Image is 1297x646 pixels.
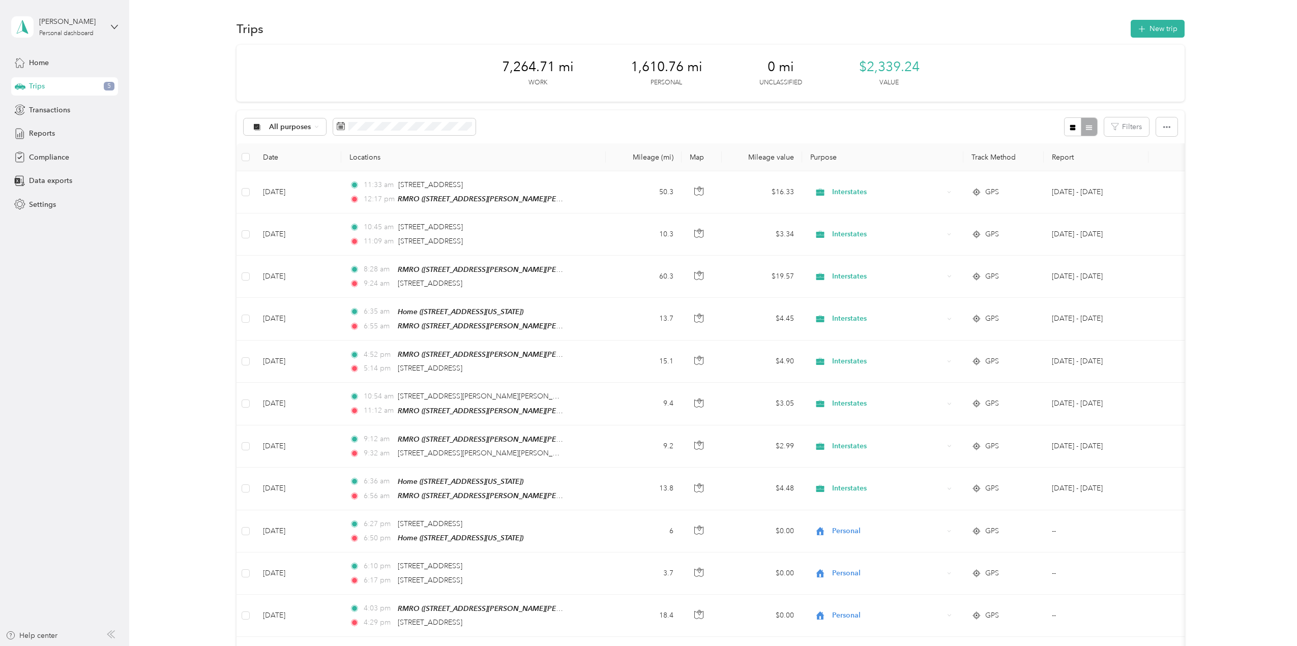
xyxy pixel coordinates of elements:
[1044,256,1148,298] td: Oct 1 - 31, 2025
[364,533,393,544] span: 6:50 pm
[682,143,722,171] th: Map
[398,350,640,359] span: RMRO ([STREET_ADDRESS][PERSON_NAME][PERSON_NAME][US_STATE])
[606,213,682,255] td: 10.3
[722,341,802,383] td: $4.90
[255,425,341,468] td: [DATE]
[29,57,49,68] span: Home
[528,78,547,87] p: Work
[1044,143,1148,171] th: Report
[398,562,462,570] span: [STREET_ADDRESS]
[1044,468,1148,510] td: Oct 1 - 31, 2025
[398,491,640,500] span: RMRO ([STREET_ADDRESS][PERSON_NAME][PERSON_NAME][US_STATE])
[255,213,341,255] td: [DATE]
[832,187,944,198] span: Interstates
[1044,213,1148,255] td: Oct 1 - 31, 2025
[985,568,999,579] span: GPS
[832,483,944,494] span: Interstates
[722,143,802,171] th: Mileage value
[1044,552,1148,594] td: --
[985,313,999,324] span: GPS
[722,510,802,552] td: $0.00
[606,510,682,552] td: 6
[606,256,682,298] td: 60.3
[29,199,56,210] span: Settings
[364,306,393,317] span: 6:35 am
[985,229,999,240] span: GPS
[398,618,462,627] span: [STREET_ADDRESS]
[1044,425,1148,468] td: Oct 1 - 31, 2025
[768,59,794,75] span: 0 mi
[364,561,393,572] span: 6:10 pm
[237,23,263,34] h1: Trips
[255,468,341,510] td: [DATE]
[398,322,640,330] span: RMRO ([STREET_ADDRESS][PERSON_NAME][PERSON_NAME][US_STATE])
[255,595,341,637] td: [DATE]
[29,152,69,163] span: Compliance
[985,187,999,198] span: GPS
[364,490,393,502] span: 6:56 am
[722,595,802,637] td: $0.00
[364,448,393,459] span: 9:32 am
[39,30,94,37] div: Personal dashboard
[832,441,944,452] span: Interstates
[606,143,682,171] th: Mileage (mi)
[398,435,640,444] span: RMRO ([STREET_ADDRESS][PERSON_NAME][PERSON_NAME][US_STATE])
[651,78,682,87] p: Personal
[832,610,944,621] span: Personal
[364,363,393,374] span: 5:14 pm
[802,143,963,171] th: Purpose
[606,298,682,341] td: 13.7
[341,143,606,171] th: Locations
[364,617,393,628] span: 4:29 pm
[269,124,311,131] span: All purposes
[364,518,393,530] span: 6:27 pm
[364,476,393,487] span: 6:36 am
[364,222,394,233] span: 10:45 am
[832,398,944,409] span: Interstates
[832,526,944,537] span: Personal
[985,483,999,494] span: GPS
[398,265,640,274] span: RMRO ([STREET_ADDRESS][PERSON_NAME][PERSON_NAME][US_STATE])
[39,16,103,27] div: [PERSON_NAME]
[985,526,999,537] span: GPS
[1044,171,1148,213] td: Oct 1 - 31, 2025
[398,237,463,245] span: [STREET_ADDRESS]
[985,441,999,452] span: GPS
[1044,510,1148,552] td: --
[1240,589,1297,646] iframe: Everlance-gr Chat Button Frame
[606,468,682,510] td: 13.8
[364,194,393,205] span: 12:17 pm
[364,264,393,275] span: 8:28 am
[29,105,70,115] span: Transactions
[364,603,393,614] span: 4:03 pm
[832,568,944,579] span: Personal
[6,630,57,641] button: Help center
[985,610,999,621] span: GPS
[722,552,802,594] td: $0.00
[1104,117,1149,136] button: Filters
[398,477,523,485] span: Home ([STREET_ADDRESS][US_STATE])
[255,143,341,171] th: Date
[398,392,575,401] span: [STREET_ADDRESS][PERSON_NAME][PERSON_NAME]
[364,405,393,416] span: 11:12 am
[832,271,944,282] span: Interstates
[255,171,341,213] td: [DATE]
[364,179,394,191] span: 11:33 am
[364,391,393,402] span: 10:54 am
[29,175,72,186] span: Data exports
[985,356,999,367] span: GPS
[398,519,462,528] span: [STREET_ADDRESS]
[502,59,574,75] span: 7,264.71 mi
[364,434,393,445] span: 9:12 am
[985,398,999,409] span: GPS
[722,256,802,298] td: $19.57
[364,321,393,332] span: 6:55 am
[631,59,702,75] span: 1,610.76 mi
[759,78,802,87] p: Unclassified
[606,383,682,425] td: 9.4
[398,279,462,288] span: [STREET_ADDRESS]
[398,604,640,613] span: RMRO ([STREET_ADDRESS][PERSON_NAME][PERSON_NAME][US_STATE])
[1044,341,1148,383] td: Oct 1 - 31, 2025
[963,143,1044,171] th: Track Method
[364,278,393,289] span: 9:24 am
